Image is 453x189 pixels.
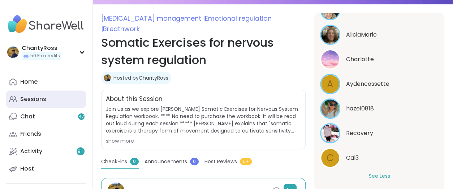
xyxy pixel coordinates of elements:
button: See Less [369,172,390,180]
span: 0 [190,158,199,165]
span: Check-ins [101,158,127,165]
a: Activity9+ [6,143,86,160]
span: Announcements [144,158,187,165]
img: Recovery [321,124,339,142]
div: Host [20,165,34,173]
span: 0 [130,158,139,165]
div: Chat [20,113,35,121]
span: C [327,151,334,165]
span: Recovery [346,129,373,138]
img: hazel0818 [321,100,339,118]
div: CharityRoss [22,44,61,52]
span: AliciaMarie [346,30,377,39]
h2: About this Session [106,94,163,104]
span: 5+ [240,158,252,165]
span: [MEDICAL_DATA] management | [101,14,205,23]
div: Sessions [20,95,46,103]
a: AliciaMarieAliciaMarie [320,25,439,45]
a: CCal3 [320,148,439,168]
a: Friends [6,125,86,143]
a: Home [6,73,86,91]
img: CharityRoss [104,74,111,81]
a: Host [6,160,86,177]
span: hazel0818 [346,104,374,113]
span: 47 [79,114,84,120]
div: Activity [20,147,42,155]
a: Sessions [6,91,86,108]
div: Friends [20,130,41,138]
img: CharityRoss [7,46,19,58]
a: AAydencossette [320,74,439,94]
a: Hosted byCharityRoss [113,74,168,81]
a: Chat47 [6,108,86,125]
img: AliciaMarie [321,26,339,44]
span: Join us as we explore [PERSON_NAME] Somatic Exercises for Nervous System Regulation workbook. ***... [106,105,301,134]
span: Breathwork [103,24,140,33]
img: ShareWell Nav Logo [6,12,86,37]
span: Host Reviews [204,158,237,165]
span: 50 Pro credits [30,53,60,59]
span: 9 + [78,148,84,155]
a: hazel0818hazel0818 [320,98,439,119]
div: Home [20,78,38,86]
span: Cal3 [346,154,359,162]
a: CharIotteCharIotte [320,49,439,70]
img: CharIotte [321,50,339,68]
div: show more [106,137,301,144]
h1: Somatic Exercises for nervous system regulation [101,34,306,69]
a: RecoveryRecovery [320,123,439,143]
span: A [327,77,333,91]
span: Aydencossette [346,80,389,88]
span: CharIotte [346,55,374,64]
